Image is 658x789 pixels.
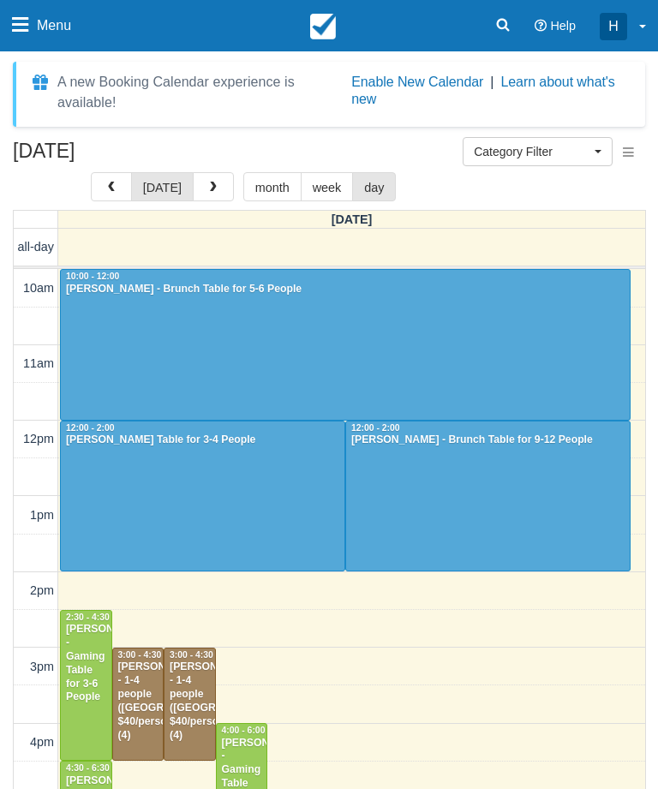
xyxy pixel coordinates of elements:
a: 3:00 - 4:30[PERSON_NAME] - 1-4 people ([GEOGRAPHIC_DATA]) $40/person (4) [112,648,164,762]
span: 3:00 - 4:30 [170,650,213,660]
span: 12:00 - 2:00 [66,423,115,433]
a: 3:00 - 4:30[PERSON_NAME] - 1-4 people ([GEOGRAPHIC_DATA]) $40/person (4) [164,648,216,762]
span: Help [550,19,576,33]
button: Category Filter [463,137,613,166]
div: [PERSON_NAME] - 1-4 people ([GEOGRAPHIC_DATA]) $40/person (4) [169,660,211,742]
span: all-day [18,240,54,254]
a: 12:00 - 2:00[PERSON_NAME] Table for 3-4 People [60,421,345,572]
button: Enable New Calendar [351,74,483,91]
div: [PERSON_NAME] - 1-4 people ([GEOGRAPHIC_DATA]) $40/person (4) [117,660,159,742]
button: month [243,172,302,201]
span: 4:00 - 6:00 [222,726,266,735]
h2: [DATE] [13,140,230,172]
button: week [301,172,354,201]
span: [DATE] [332,212,373,226]
div: A new Booking Calendar experience is available! [57,72,344,113]
button: [DATE] [131,172,194,201]
div: [PERSON_NAME] - Brunch Table for 5-6 People [65,283,625,296]
span: 3pm [30,660,54,673]
button: day [352,172,396,201]
div: [PERSON_NAME] - Gaming Table for 3-6 People [65,623,107,704]
div: [PERSON_NAME] Table for 3-4 People [65,433,340,447]
span: 4:30 - 6:30 [66,763,110,773]
a: 12:00 - 2:00[PERSON_NAME] - Brunch Table for 9-12 People [345,421,631,572]
span: 11am [23,356,54,370]
a: 10:00 - 12:00[PERSON_NAME] - Brunch Table for 5-6 People [60,269,631,420]
i: Help [535,20,547,32]
a: 2:30 - 4:30[PERSON_NAME] - Gaming Table for 3-6 People [60,610,112,762]
div: [PERSON_NAME] - Brunch Table for 9-12 People [350,433,625,447]
span: 2pm [30,583,54,597]
span: Category Filter [474,143,590,160]
span: 4pm [30,735,54,749]
div: H [600,13,627,40]
span: 1pm [30,508,54,522]
span: 10:00 - 12:00 [66,272,119,281]
a: Learn about what's new [351,75,615,106]
span: 12:00 - 2:00 [351,423,400,433]
span: 12pm [23,432,54,445]
span: 3:00 - 4:30 [118,650,162,660]
span: 10am [23,281,54,295]
img: checkfront-main-nav-mini-logo.png [310,14,336,39]
span: | [490,75,493,89]
span: 2:30 - 4:30 [66,613,110,622]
